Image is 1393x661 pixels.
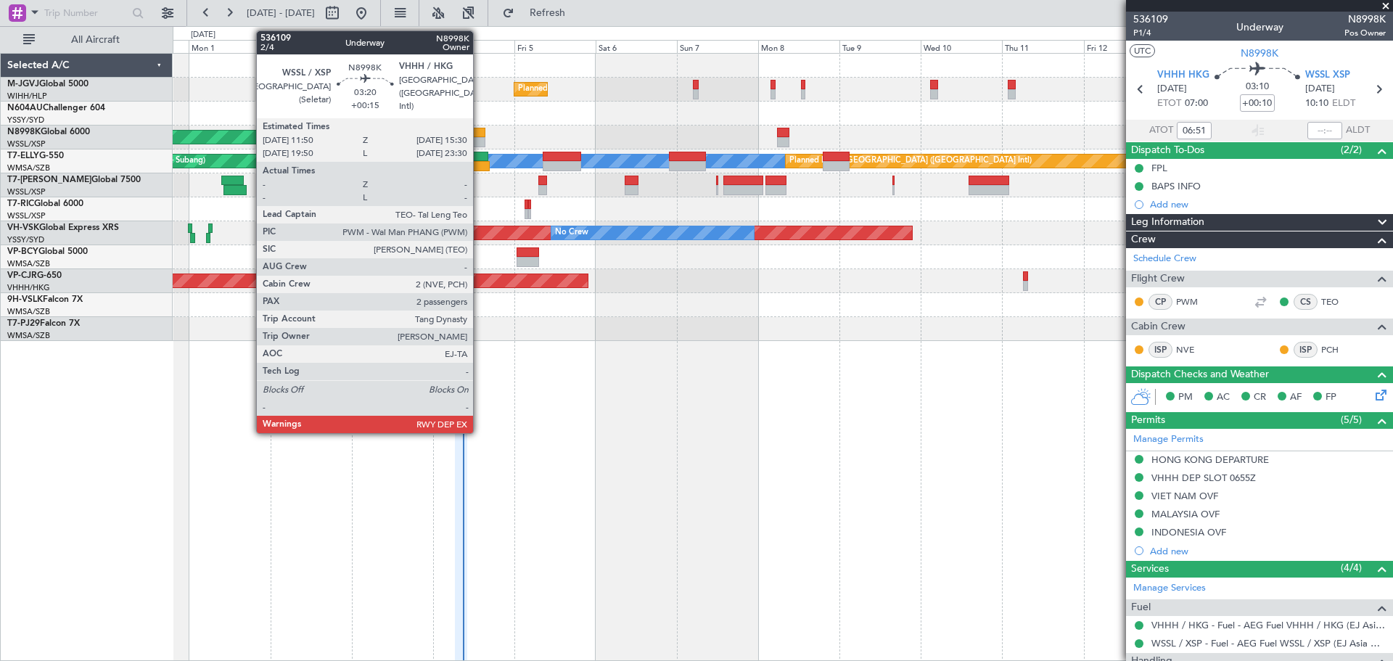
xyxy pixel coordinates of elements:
a: T7-[PERSON_NAME]Global 7500 [7,176,141,184]
a: WMSA/SZB [7,330,50,341]
span: Pos Owner [1344,27,1386,39]
a: 9H-VSLKFalcon 7X [7,295,83,304]
div: Sun 7 [677,40,758,53]
div: Fri 12 [1084,40,1165,53]
a: TEO [1321,295,1354,308]
div: Fri 5 [514,40,596,53]
input: --:-- [1307,122,1342,139]
span: VP-CJR [7,271,37,280]
a: VP-BCYGlobal 5000 [7,247,88,256]
span: [DATE] [1305,82,1335,97]
span: (4/4) [1341,560,1362,575]
a: YSSY/SYD [7,234,44,245]
span: Fuel [1131,599,1151,616]
span: VP-BCY [7,247,38,256]
a: T7-ELLYG-550 [7,152,64,160]
div: Add new [1150,545,1386,557]
a: NVE [1176,343,1209,356]
a: VHHH/HKG [7,282,50,293]
a: N604AUChallenger 604 [7,104,105,112]
div: Tue 2 [271,40,352,53]
div: INDONESIA OVF [1151,526,1226,538]
span: WSSL XSP [1305,68,1350,83]
span: P1/4 [1133,27,1168,39]
span: ELDT [1332,97,1355,111]
input: --:-- [1177,122,1212,139]
span: ETOT [1157,97,1181,111]
a: WSSL/XSP [7,139,46,149]
div: Add new [1150,198,1386,210]
span: Cabin Crew [1131,319,1186,335]
span: Refresh [517,8,578,18]
span: T7-[PERSON_NAME] [7,176,91,184]
input: Trip Number [44,2,128,24]
a: WIHH/HLP [7,91,47,102]
a: VH-VSKGlobal Express XRS [7,223,119,232]
div: Wed 10 [921,40,1002,53]
div: Sat 6 [596,40,677,53]
span: 536109 [1133,12,1168,27]
a: WSSL/XSP [7,186,46,197]
span: [DATE] - [DATE] [247,7,315,20]
div: MALAYSIA OVF [1151,508,1220,520]
span: M-JGVJ [7,80,39,89]
a: Manage Services [1133,581,1206,596]
span: Leg Information [1131,214,1204,231]
span: AC [1217,390,1230,405]
span: 9H-VSLK [7,295,43,304]
span: Crew [1131,231,1156,248]
span: All Aircraft [38,35,153,45]
span: VHHH HKG [1157,68,1209,83]
div: Mon 8 [758,40,839,53]
span: (2/2) [1341,142,1362,157]
a: T7-PJ29Falcon 7X [7,319,80,328]
a: VP-CJRG-650 [7,271,62,280]
div: Mon 1 [189,40,270,53]
div: ISP [1294,342,1318,358]
a: WSSL/XSP [7,210,46,221]
div: No Crew [555,222,588,244]
span: 03:10 [1246,80,1269,94]
span: Permits [1131,412,1165,429]
span: Flight Crew [1131,271,1185,287]
span: Services [1131,561,1169,578]
div: Thu 4 [433,40,514,53]
a: YSSY/SYD [7,115,44,126]
a: PWM [1176,295,1209,308]
a: WSSL / XSP - Fuel - AEG Fuel WSSL / XSP (EJ Asia Only) [1151,637,1386,649]
span: CR [1254,390,1266,405]
div: Underway [1236,20,1283,35]
button: Refresh [496,1,583,25]
span: ALDT [1346,123,1370,138]
span: [DATE] [1157,82,1187,97]
a: WMSA/SZB [7,258,50,269]
a: WMSA/SZB [7,163,50,173]
button: UTC [1130,44,1155,57]
a: Manage Permits [1133,432,1204,447]
div: BAPS INFO [1151,180,1201,192]
span: N604AU [7,104,43,112]
span: 07:00 [1185,97,1208,111]
span: Dispatch To-Dos [1131,142,1204,159]
span: PM [1178,390,1193,405]
span: VH-VSK [7,223,39,232]
span: T7-ELLY [7,152,39,160]
span: T7-PJ29 [7,319,40,328]
span: FP [1326,390,1336,405]
div: ISP [1148,342,1172,358]
a: M-JGVJGlobal 5000 [7,80,89,89]
div: Planned Maint [GEOGRAPHIC_DATA] ([GEOGRAPHIC_DATA] Intl) [789,150,1032,172]
a: PCH [1321,343,1354,356]
div: [DATE] [191,29,215,41]
div: Tue 9 [839,40,921,53]
div: Planned Maint Dubai (Al Maktoum Intl) [297,174,440,196]
div: CP [1148,294,1172,310]
div: HONG KONG DEPARTURE [1151,453,1269,466]
div: Planned Maint [GEOGRAPHIC_DATA] (Seletar) [518,78,689,100]
span: N8998K [1344,12,1386,27]
span: T7-RIC [7,200,34,208]
div: VIET NAM OVF [1151,490,1218,502]
span: AF [1290,390,1302,405]
a: T7-RICGlobal 6000 [7,200,83,208]
span: ATOT [1149,123,1173,138]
